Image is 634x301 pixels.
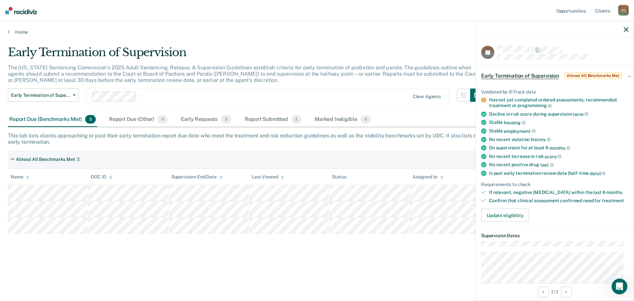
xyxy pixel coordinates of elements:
[606,190,622,195] span: months
[85,115,96,124] span: 3
[481,233,628,239] dt: Supervision Dates
[504,128,535,133] span: employment
[291,115,301,124] span: 2
[413,94,441,99] div: Clear agents
[612,279,627,294] iframe: Intercom live chat
[11,174,29,180] div: Name
[77,157,80,162] div: 3
[8,64,478,83] p: The [US_STATE] Sentencing Commission’s 2025 Adult Sentencing, Release, & Supervision Guidelines e...
[531,137,551,142] span: history
[489,97,628,108] div: Has not yet completed ordered assessments, recommended treatment or programming
[489,128,628,134] div: Stable
[16,157,75,162] div: Almost All Benchmarks Met
[11,93,70,98] span: Early Termination of Supervision
[489,153,628,159] div: No recent increase in risk
[108,112,169,127] div: Report Due (Other)
[158,115,168,124] span: 0
[489,190,628,195] div: If relevant, negative [MEDICAL_DATA] within the last 6
[481,89,628,94] div: Validated by O-Track data
[221,115,231,124] span: 3
[476,283,634,300] div: 2 / 3
[489,145,628,151] div: On supervision for at least 6
[360,115,370,124] span: 0
[8,29,626,35] a: Home
[481,72,559,79] span: Early Termination of Supervision
[481,209,529,222] button: Update eligibility
[8,112,97,127] div: Report Due (Benchmarks Met)
[332,174,346,180] div: Status
[243,112,303,127] div: Report Submitted
[8,132,626,145] div: This tab lists clients approaching or past their early termination report due date who meet the t...
[5,7,37,14] img: Recidiviz
[489,120,628,126] div: Stable
[564,72,622,79] span: Almost All Benchmarks Met
[412,174,443,180] div: Assigned to
[171,174,223,180] div: Supervision End Date
[313,112,372,127] div: Marked Ineligible
[180,112,233,127] div: Early Requests
[545,154,561,159] span: score
[561,286,572,297] button: Next Opportunity
[538,286,548,297] button: Previous Opportunity
[573,111,588,117] span: term
[549,145,570,151] span: months
[540,162,554,168] span: test
[489,162,628,168] div: No recent positive drug
[489,136,628,142] div: No recent violation
[8,46,483,64] div: Early Termination of Supervision
[91,174,112,180] div: DOC ID
[602,198,624,203] span: treatment
[252,174,284,180] div: Last Viewed
[489,111,628,117] div: Decline in risk score during supervision
[504,120,526,125] span: housing
[618,5,629,16] div: C G
[476,65,634,86] div: Early Termination of SupervisionAlmost All Benchmarks Met
[481,181,628,187] div: Requirements to check
[590,170,606,176] span: date)
[489,170,628,176] div: Is past early termination review date (half-time
[489,198,628,204] div: Confirm that clinical assessment confirmed need for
